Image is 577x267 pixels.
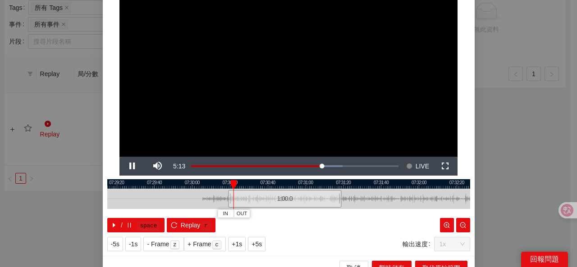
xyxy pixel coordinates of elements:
[173,163,185,170] span: 5:13
[248,237,266,251] button: +5s
[456,218,470,232] button: zoom-out
[171,222,177,229] span: reload
[432,157,458,176] button: Fullscreen
[170,240,179,249] kbd: z
[111,222,117,229] span: caret-right
[252,239,262,249] span: +5s
[143,237,184,251] button: - Framez
[126,222,133,229] span: pause
[232,239,242,249] span: +1s
[440,237,465,251] span: 1x
[234,209,250,218] button: OUT
[237,210,247,218] span: OUT
[201,222,211,231] kbd: r
[191,165,398,167] div: Progress Bar
[403,237,434,251] label: 輸出速度
[129,239,137,249] span: -1s
[217,209,234,218] button: IN
[137,222,160,231] kbd: space
[111,239,119,249] span: -5s
[444,222,450,229] span: zoom-in
[228,190,342,208] div: 1:00.0
[147,239,169,249] span: - Frame
[181,220,201,230] span: Replay
[125,237,141,251] button: -1s
[212,240,221,249] kbd: c
[184,237,226,251] button: + Framec
[223,210,228,218] span: IN
[440,218,454,232] button: zoom-in
[188,239,211,249] span: + Frame
[121,220,123,230] span: /
[403,157,432,176] button: Seek to live, currently behind live
[460,222,466,229] span: zoom-out
[145,157,170,176] button: Mute
[228,237,246,251] button: +1s
[107,237,123,251] button: -5s
[167,218,215,232] button: reloadReplayr
[119,157,145,176] button: Pause
[521,252,568,267] div: 回報問題
[107,218,165,232] button: caret-right/pausespace
[416,157,429,176] span: LIVE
